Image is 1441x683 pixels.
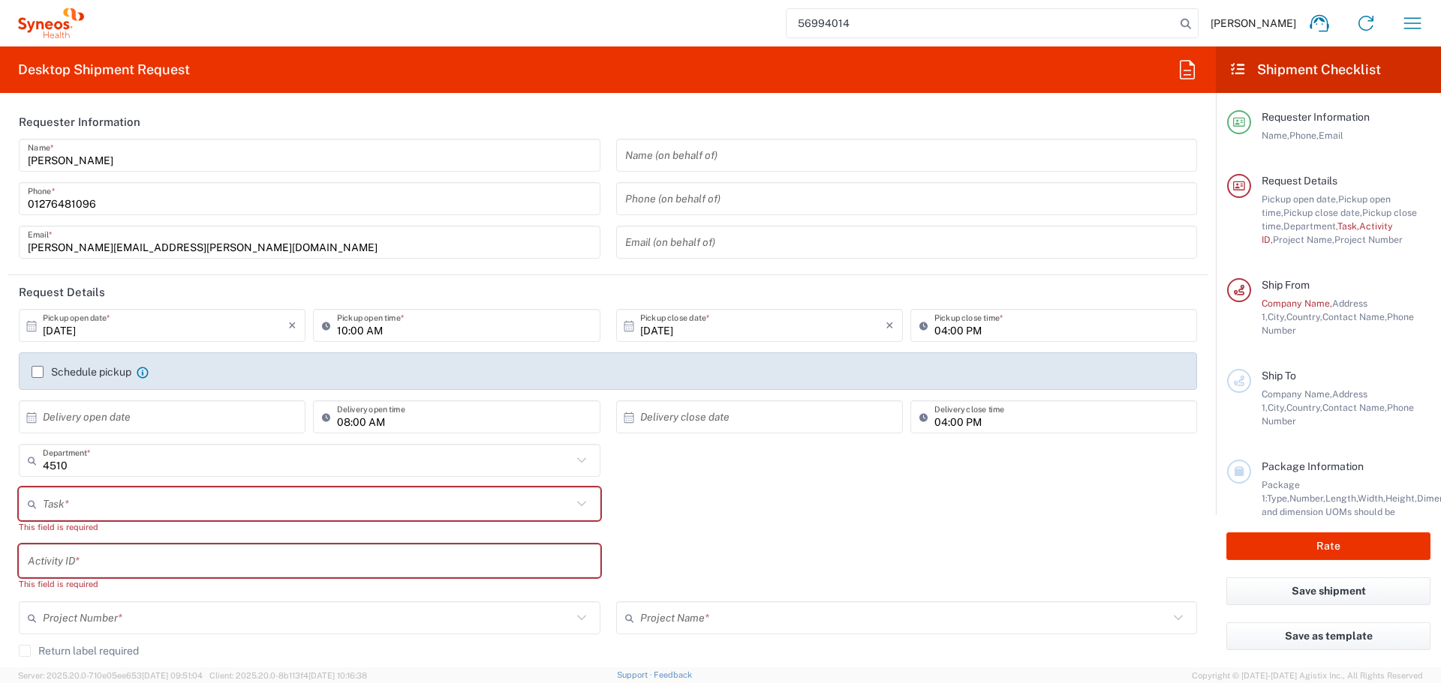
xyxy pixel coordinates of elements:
[19,577,600,591] div: This field is required
[19,285,105,300] h2: Request Details
[1283,220,1337,232] span: Department,
[19,520,600,534] div: This field is required
[19,645,139,657] label: Return label required
[1319,130,1343,141] span: Email
[18,61,190,79] h2: Desktop Shipment Request
[1262,479,1300,504] span: Package 1:
[288,313,296,337] i: ×
[1262,111,1370,123] span: Requester Information
[1262,193,1338,205] span: Pickup open date,
[1325,493,1358,504] span: Length,
[142,671,203,680] span: [DATE] 09:51:04
[1385,493,1417,504] span: Height,
[654,670,692,679] a: Feedback
[1262,130,1289,141] span: Name,
[1358,493,1385,504] span: Width,
[1229,61,1381,79] h2: Shipment Checklist
[1286,402,1322,413] span: Country,
[1289,130,1319,141] span: Phone,
[1262,175,1337,187] span: Request Details
[1322,402,1387,413] span: Contact Name,
[1192,669,1423,682] span: Copyright © [DATE]-[DATE] Agistix Inc., All Rights Reserved
[1211,16,1296,30] span: [PERSON_NAME]
[1267,493,1289,504] span: Type,
[1226,622,1430,650] button: Save as template
[1226,532,1430,560] button: Rate
[1283,207,1362,218] span: Pickup close date,
[787,9,1175,37] input: Shipment, tracking or reference number
[1262,279,1310,291] span: Ship From
[19,115,140,130] h2: Requester Information
[1226,577,1430,605] button: Save shipment
[209,671,367,680] span: Client: 2025.20.0-8b113f4
[1268,402,1286,413] span: City,
[886,313,894,337] i: ×
[1322,311,1387,322] span: Contact Name,
[1337,220,1359,232] span: Task,
[308,671,367,680] span: [DATE] 10:16:38
[1262,370,1296,382] span: Ship To
[1262,298,1332,309] span: Company Name,
[1262,460,1364,472] span: Package Information
[1273,234,1334,245] span: Project Name,
[1334,234,1403,245] span: Project Number
[1262,388,1332,400] span: Company Name,
[32,366,131,378] label: Schedule pickup
[1286,311,1322,322] span: Country,
[1268,311,1286,322] span: City,
[18,671,203,680] span: Server: 2025.20.0-710e05ee653
[617,670,654,679] a: Support
[1289,493,1325,504] span: Number,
